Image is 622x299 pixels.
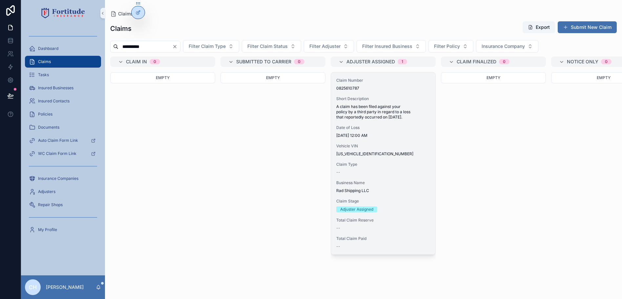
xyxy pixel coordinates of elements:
a: Insured Businesses [25,82,101,94]
a: Tasks [25,69,101,81]
span: Adjusters [38,189,55,194]
span: Date of Loss [336,125,430,130]
span: CH [29,283,37,291]
span: Dashboard [38,46,58,51]
div: scrollable content [21,26,105,244]
div: 0 [154,59,156,64]
div: 1 [402,59,403,64]
span: -- [336,244,340,249]
p: [PERSON_NAME] [46,284,84,290]
a: Repair Shops [25,199,101,211]
span: [DATE] 12:00 AM [336,133,430,138]
button: Select Button [476,40,538,53]
span: Claim In [126,58,147,65]
span: Submitted to Carrier [236,58,291,65]
div: 0 [298,59,301,64]
span: Insurance Company [482,43,525,50]
a: Claims [25,56,101,68]
span: Empty [597,75,611,80]
h1: Claims [110,24,132,33]
button: Select Button [428,40,473,53]
a: Auto Claim Form Link [25,135,101,146]
span: 0825610787 [336,86,430,91]
a: Claim Number0825610787Short DescriptionA claim has been filed against your policy by a third part... [331,72,436,255]
span: Total Claim Reserve [336,218,430,223]
div: Adjuster Assigned [340,206,373,212]
span: Filter Policy [434,43,460,50]
span: Empty [156,75,170,80]
a: Documents [25,121,101,133]
span: Vehicle VIN [336,143,430,149]
a: WC Claim Form Link [25,148,101,160]
span: A claim has been filed against your policy by a third party in regard to a loss that reportedly o... [336,104,430,120]
span: Repair Shops [38,202,63,207]
span: WC Claim Form Link [38,151,76,156]
span: Empty [487,75,500,80]
a: Dashboard [25,43,101,54]
div: 0 [605,59,608,64]
button: Submit New Claim [558,21,617,33]
span: -- [336,170,340,175]
img: App logo [41,8,85,18]
span: Claims [38,59,51,64]
span: My Profile [38,227,57,232]
span: Filter Claim Status [247,43,288,50]
span: Auto Claim Form Link [38,138,78,143]
span: Documents [38,125,59,130]
span: Claim Type [336,162,430,167]
span: Rad Shipping LLC [336,188,430,193]
span: Insured Businesses [38,85,73,91]
span: Filter Adjuster [309,43,341,50]
span: Business Name [336,180,430,185]
span: Short Description [336,96,430,101]
button: Select Button [242,40,301,53]
div: 0 [503,59,506,64]
button: Export [523,21,555,33]
span: -- [336,225,340,231]
span: Notice Only [567,58,598,65]
span: [US_VEHICLE_IDENTIFICATION_NUMBER] [336,151,430,157]
span: Empty [266,75,280,80]
a: Insurance Companies [25,173,101,184]
span: Insurance Companies [38,176,78,181]
a: Policies [25,108,101,120]
span: Filter Insured Business [362,43,412,50]
span: Policies [38,112,52,117]
button: Select Button [357,40,426,53]
a: Insured Contacts [25,95,101,107]
span: Insured Contacts [38,98,70,104]
button: Select Button [304,40,354,53]
span: Total Claim Paid [336,236,430,241]
span: Claim Number [336,78,430,83]
span: Claims [118,11,133,17]
span: Adjuster Assigned [346,58,395,65]
a: Claims [110,11,133,17]
button: Select Button [183,40,239,53]
button: Clear [172,44,180,49]
span: Tasks [38,72,49,77]
span: Claim Stage [336,199,430,204]
a: My Profile [25,224,101,236]
a: Adjusters [25,186,101,198]
span: Filter Claim Type [189,43,226,50]
span: Claim Finalized [457,58,496,65]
